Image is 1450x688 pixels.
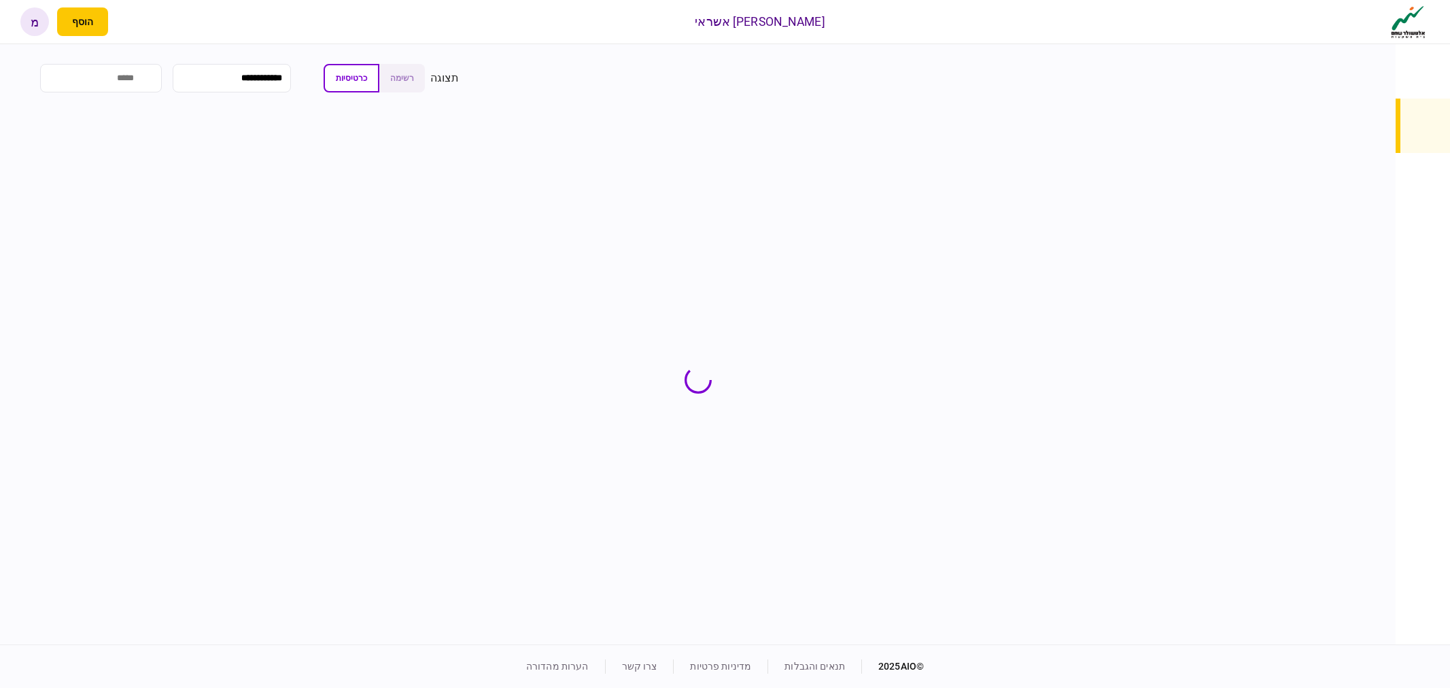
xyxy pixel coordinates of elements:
a: צרו קשר [622,661,657,672]
div: [PERSON_NAME] אשראי [695,13,825,31]
button: רשימה [379,64,425,92]
a: מדיניות פרטיות [690,661,751,672]
img: client company logo [1388,5,1428,39]
span: כרטיסיות [336,73,367,83]
button: מ [20,7,49,36]
a: הערות מהדורה [526,661,589,672]
a: תנאים והגבלות [784,661,845,672]
div: תצוגה [430,70,460,86]
div: © 2025 AIO [861,659,924,674]
button: פתח תפריט להוספת לקוח [57,7,108,36]
button: כרטיסיות [324,64,379,92]
span: רשימה [390,73,414,83]
button: פתח רשימת התראות [116,7,145,36]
